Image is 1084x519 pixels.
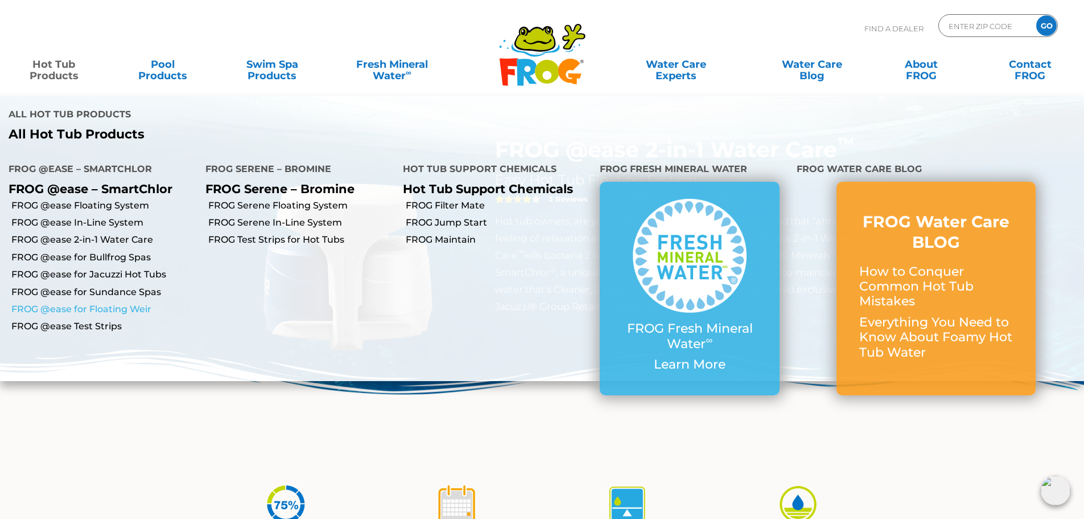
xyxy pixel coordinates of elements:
sup: ∞ [406,68,411,77]
p: Everything You Need to Know About Foamy Hot Tub Water [859,315,1013,360]
a: FROG Test Strips for Hot Tubs [208,234,394,246]
a: Swim SpaProducts [230,53,315,76]
sup: ∞ [706,334,712,346]
h3: FROG Water Care BLOG [859,211,1013,253]
h4: Hot Tub Support Chemicals [403,159,583,182]
a: PoolProducts [121,53,205,76]
a: FROG Serene In-Line System [208,216,394,229]
a: FROG Water Care BLOG How to Conquer Common Hot Tub Mistakes Everything You Need to Know About Foa... [859,211,1013,366]
a: ContactFROG [988,53,1073,76]
h4: FROG @ease – SmartChlor [9,159,188,182]
p: Learn More [623,357,757,372]
a: FROG @ease Floating System [11,199,197,212]
a: FROG Fresh Mineral Water∞ Learn More [623,199,757,378]
p: Hot Tub Support Chemicals [403,182,583,196]
a: AboutFROG [879,53,963,76]
h4: FROG Fresh Mineral Water [600,159,780,182]
a: FROG @ease for Bullfrog Spas [11,251,197,264]
a: Fresh MineralWater∞ [339,53,445,76]
a: FROG @ease for Sundance Spas [11,286,197,299]
a: Water CareBlog [769,53,854,76]
input: GO [1036,15,1057,36]
a: FROG Filter Mate [406,199,591,212]
img: openIcon [1041,476,1070,505]
h4: All Hot Tub Products [9,104,534,127]
p: FROG Serene – Bromine [205,182,385,196]
a: FROG Serene Floating System [208,199,394,212]
h4: FROG Water Care Blog [797,159,1075,182]
input: Zip Code Form [947,18,1024,34]
p: Find A Dealer [864,14,924,43]
h4: FROG Serene – Bromine [205,159,385,182]
a: FROG @ease Test Strips [11,320,197,333]
a: Water CareExperts [607,53,745,76]
a: Hot TubProducts [11,53,96,76]
p: FROG @ease – SmartChlor [9,182,188,196]
a: FROG Maintain [406,234,591,246]
a: FROG @ease for Floating Weir [11,303,197,316]
a: FROG Jump Start [406,216,591,229]
a: FROG @ease for Jacuzzi Hot Tubs [11,268,197,281]
a: All Hot Tub Products [9,127,534,142]
p: How to Conquer Common Hot Tub Mistakes [859,264,1013,309]
a: FROG @ease 2-in-1 Water Care [11,234,197,246]
p: FROG Fresh Mineral Water [623,321,757,352]
a: FROG @ease In-Line System [11,216,197,229]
